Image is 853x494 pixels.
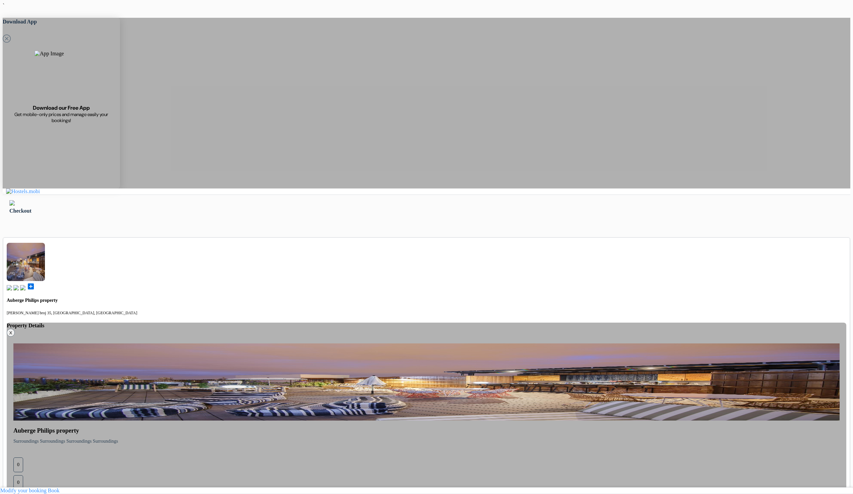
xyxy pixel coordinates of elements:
[9,208,32,214] span: Checkout
[13,285,19,290] img: music.svg
[13,475,23,490] div: 0
[9,200,15,206] img: left_arrow.svg
[3,35,11,43] svg: Close
[7,323,846,329] h4: Property Details
[20,285,25,290] img: truck.svg
[6,188,40,195] img: Hostels.mobi
[7,311,137,315] small: [PERSON_NAME] broj 35, [GEOGRAPHIC_DATA], [GEOGRAPHIC_DATA]
[0,488,47,493] a: Modify your booking
[13,457,23,472] div: 0
[48,488,60,493] a: Book
[10,111,112,123] span: Get mobile-only prices and manage easily your bookings!
[27,286,35,291] a: add_box
[35,51,88,104] img: App Image
[13,439,118,444] span: Surroundings Surroundings Surroundings Surroundings
[3,18,120,26] h5: Download App
[27,282,35,290] span: add_box
[33,104,90,111] span: Download our Free App
[13,427,840,434] h4: Auberge Philips property
[7,329,15,337] button: X
[7,285,12,290] img: book.svg
[7,298,846,303] h4: Auberge Philips property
